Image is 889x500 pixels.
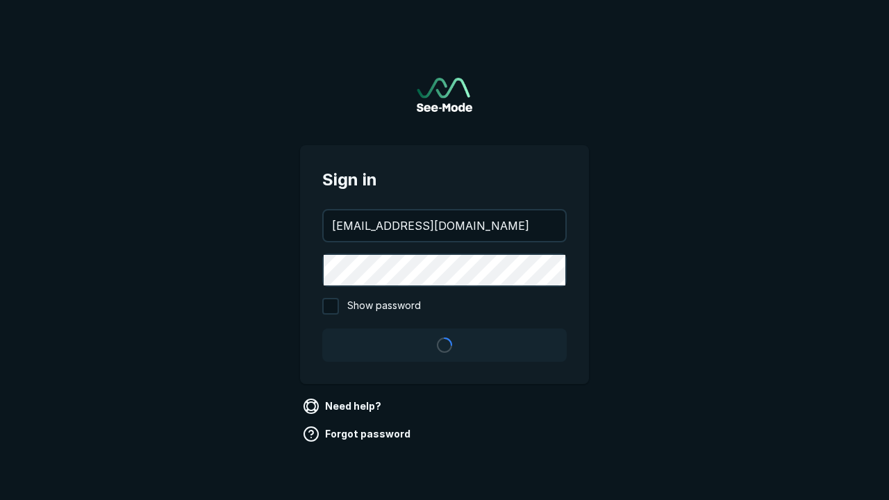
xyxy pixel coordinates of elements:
a: Forgot password [300,423,416,445]
img: See-Mode Logo [417,78,472,112]
a: Need help? [300,395,387,417]
input: your@email.com [324,210,565,241]
span: Sign in [322,167,567,192]
span: Show password [347,298,421,315]
a: Go to sign in [417,78,472,112]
